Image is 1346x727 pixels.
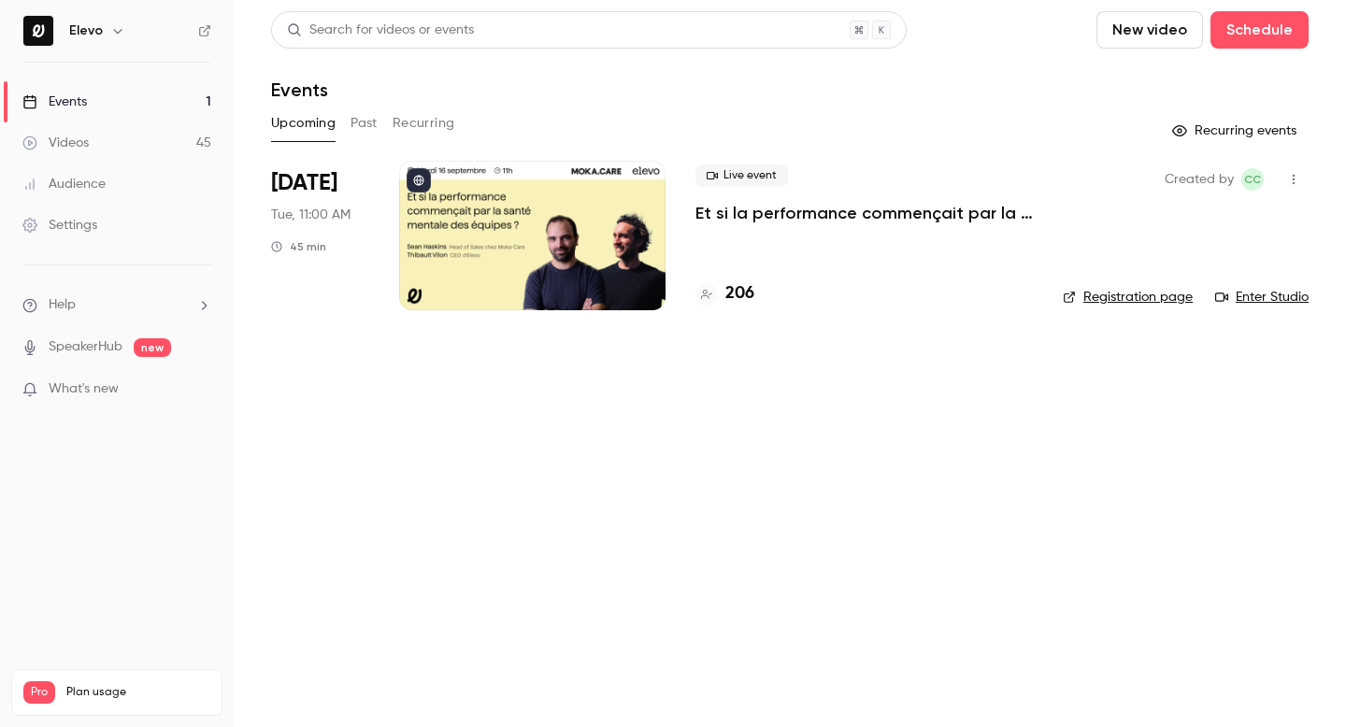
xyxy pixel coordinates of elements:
[22,295,211,315] li: help-dropdown-opener
[22,216,97,235] div: Settings
[1244,168,1261,191] span: CC
[1164,116,1309,146] button: Recurring events
[271,108,336,138] button: Upcoming
[49,379,119,399] span: What's new
[66,685,210,700] span: Plan usage
[49,295,76,315] span: Help
[695,281,754,306] a: 206
[22,93,87,111] div: Events
[69,21,103,40] h6: Elevo
[695,202,1033,224] a: Et si la performance commençait par la santé mentale des équipes ?
[393,108,455,138] button: Recurring
[22,175,106,193] div: Audience
[1215,288,1309,306] a: Enter Studio
[271,239,326,254] div: 45 min
[271,206,351,224] span: Tue, 11:00 AM
[725,281,754,306] h4: 206
[1241,168,1264,191] span: Clara Courtillier
[22,134,89,152] div: Videos
[49,337,122,357] a: SpeakerHub
[1165,168,1234,191] span: Created by
[271,78,328,101] h1: Events
[695,164,788,187] span: Live event
[189,381,211,398] iframe: Noticeable Trigger
[271,161,369,310] div: Sep 16 Tue, 11:00 AM (Europe/Paris)
[1210,11,1309,49] button: Schedule
[23,16,53,46] img: Elevo
[271,168,337,198] span: [DATE]
[351,108,378,138] button: Past
[23,681,55,704] span: Pro
[1063,288,1193,306] a: Registration page
[287,21,474,40] div: Search for videos or events
[1096,11,1203,49] button: New video
[134,338,171,357] span: new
